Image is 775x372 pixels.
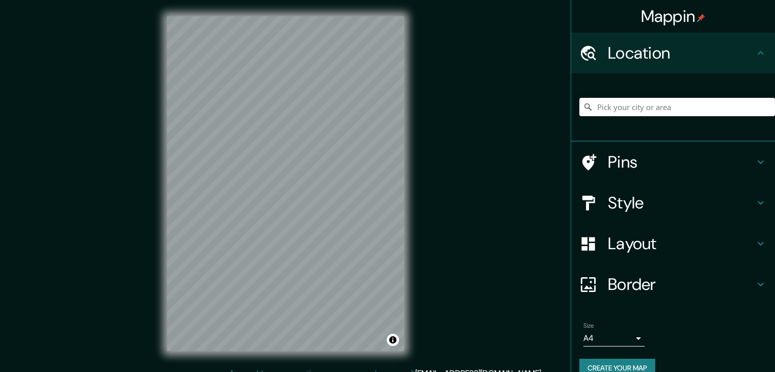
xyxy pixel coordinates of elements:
h4: Layout [608,233,755,254]
div: Style [571,182,775,223]
div: A4 [583,330,645,347]
input: Pick your city or area [579,98,775,116]
h4: Mappin [641,6,706,26]
button: Toggle attribution [387,334,399,346]
div: Layout [571,223,775,264]
div: Pins [571,142,775,182]
h4: Style [608,193,755,213]
div: Location [571,33,775,73]
h4: Pins [608,152,755,172]
h4: Border [608,274,755,295]
canvas: Map [167,16,404,351]
img: pin-icon.png [697,14,705,22]
h4: Location [608,43,755,63]
div: Border [571,264,775,305]
label: Size [583,322,594,330]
